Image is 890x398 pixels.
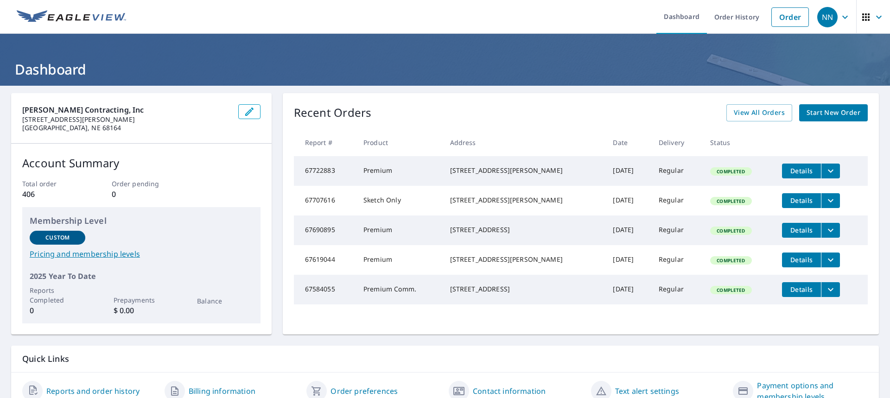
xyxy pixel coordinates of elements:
p: $ 0.00 [114,305,169,316]
td: 67707616 [294,186,356,215]
span: Completed [711,168,750,175]
a: Billing information [189,385,255,397]
td: Regular [651,186,703,215]
button: filesDropdownBtn-67619044 [821,253,840,267]
span: Start New Order [807,107,860,119]
td: 67584055 [294,275,356,304]
td: Premium [356,215,443,245]
div: NN [817,7,838,27]
td: Premium Comm. [356,275,443,304]
p: Membership Level [30,215,253,227]
button: detailsBtn-67619044 [782,253,821,267]
span: Details [788,255,815,264]
th: Product [356,129,443,156]
p: 2025 Year To Date [30,271,253,282]
button: filesDropdownBtn-67722883 [821,164,840,178]
td: [DATE] [605,245,651,275]
a: Text alert settings [615,385,679,397]
p: Account Summary [22,155,261,171]
button: filesDropdownBtn-67690895 [821,223,840,238]
button: filesDropdownBtn-67584055 [821,282,840,297]
th: Report # [294,129,356,156]
a: Order [771,7,809,27]
td: Sketch Only [356,186,443,215]
td: 67722883 [294,156,356,186]
div: [STREET_ADDRESS][PERSON_NAME] [450,166,598,175]
p: [GEOGRAPHIC_DATA], NE 68164 [22,124,231,132]
img: EV Logo [17,10,126,24]
a: Reports and order history [46,385,140,397]
span: Details [788,196,815,205]
th: Delivery [651,129,703,156]
a: View All Orders [726,104,792,121]
p: Quick Links [22,353,868,365]
a: Order preferences [331,385,398,397]
button: filesDropdownBtn-67707616 [821,193,840,208]
td: Premium [356,245,443,275]
p: 0 [30,305,85,316]
a: Pricing and membership levels [30,248,253,259]
p: Reports Completed [30,285,85,305]
span: Completed [711,287,750,293]
span: Completed [711,198,750,204]
td: [DATE] [605,186,651,215]
td: Regular [651,275,703,304]
th: Date [605,129,651,156]
td: Regular [651,215,703,245]
p: [PERSON_NAME] Contracting, Inc [22,104,231,115]
p: Recent Orders [294,104,372,121]
p: Prepayments [114,295,169,305]
td: [DATE] [605,156,651,186]
div: [STREET_ADDRESS] [450,225,598,234]
p: Total order [22,179,82,189]
div: [STREET_ADDRESS][PERSON_NAME] [450,196,598,205]
p: Custom [45,234,70,242]
a: Start New Order [799,104,868,121]
span: Completed [711,227,750,234]
button: detailsBtn-67690895 [782,223,821,238]
p: [STREET_ADDRESS][PERSON_NAME] [22,115,231,124]
span: View All Orders [734,107,785,119]
td: 67619044 [294,245,356,275]
p: Order pending [112,179,171,189]
div: [STREET_ADDRESS][PERSON_NAME] [450,255,598,264]
td: 67690895 [294,215,356,245]
td: Regular [651,245,703,275]
td: Premium [356,156,443,186]
p: 406 [22,189,82,200]
span: Details [788,226,815,234]
span: Details [788,285,815,294]
span: Details [788,166,815,175]
h1: Dashboard [11,60,879,79]
button: detailsBtn-67707616 [782,193,821,208]
td: [DATE] [605,275,651,304]
td: Regular [651,156,703,186]
a: Contact information [473,385,546,397]
button: detailsBtn-67722883 [782,164,821,178]
p: Balance [197,296,253,306]
span: Completed [711,257,750,264]
button: detailsBtn-67584055 [782,282,821,297]
div: [STREET_ADDRESS] [450,284,598,294]
th: Status [703,129,775,156]
th: Address [443,129,606,156]
p: 0 [112,189,171,200]
td: [DATE] [605,215,651,245]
